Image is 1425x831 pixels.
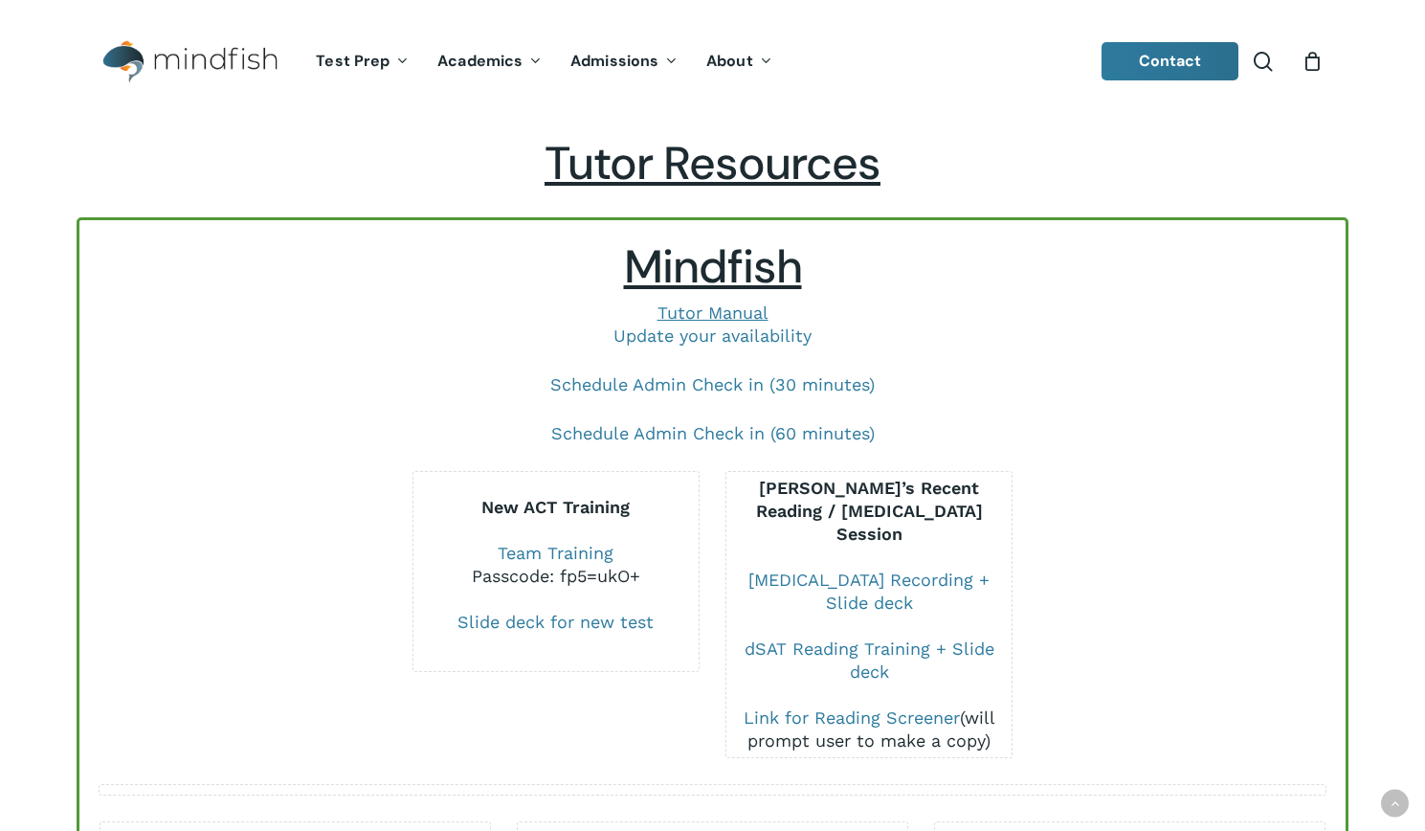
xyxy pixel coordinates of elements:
[570,51,658,71] span: Admissions
[756,478,983,544] b: [PERSON_NAME]’s Recent Reading / [MEDICAL_DATA] Session
[498,543,613,563] a: Team Training
[301,54,423,70] a: Test Prep
[1102,42,1239,80] a: Contact
[748,570,990,613] a: [MEDICAL_DATA] Recording + Slide deck
[726,707,1013,752] div: (will prompt user to make a copy)
[301,26,786,98] nav: Main Menu
[556,54,692,70] a: Admissions
[316,51,390,71] span: Test Prep
[692,54,787,70] a: About
[413,565,700,588] div: Passcode: fp5=ukO+
[744,707,960,728] a: Link for Reading Screener
[706,51,753,71] span: About
[437,51,523,71] span: Academics
[745,639,994,682] a: dSAT Reading Training + Slide deck
[423,54,556,70] a: Academics
[550,374,875,394] a: Schedule Admin Check in (30 minutes)
[545,133,880,193] span: Tutor Resources
[77,26,1348,98] header: Main Menu
[551,423,875,443] a: Schedule Admin Check in (60 minutes)
[1381,790,1409,818] a: Back to top
[1139,51,1202,71] span: Contact
[481,497,630,517] b: New ACT Training
[613,326,812,346] a: Update your availability
[657,303,768,323] a: Tutor Manual
[457,612,654,632] a: Slide deck for new test
[624,236,802,297] span: Mindfish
